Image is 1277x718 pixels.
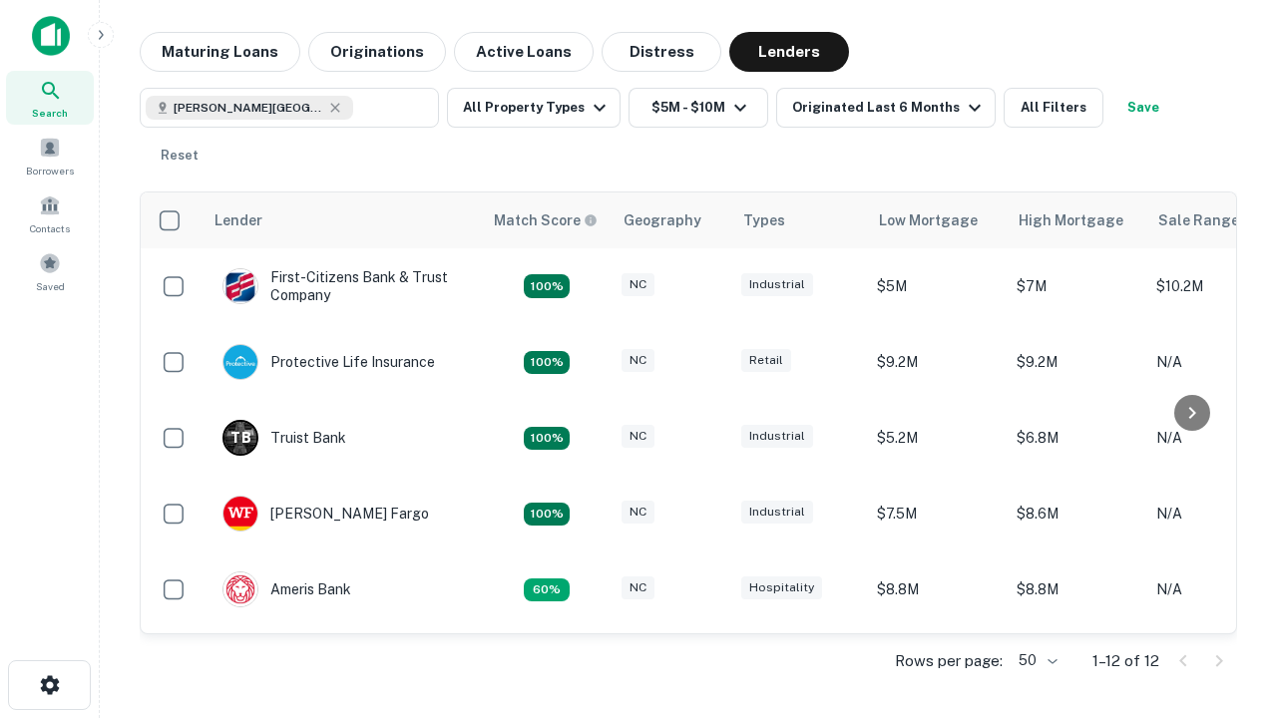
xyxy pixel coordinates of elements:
div: Industrial [741,425,813,448]
img: capitalize-icon.png [32,16,70,56]
div: Sale Range [1158,208,1239,232]
button: All Filters [1004,88,1103,128]
div: High Mortgage [1019,208,1123,232]
div: Matching Properties: 2, hasApolloMatch: undefined [524,503,570,527]
th: Geography [612,192,731,248]
p: T B [230,428,250,449]
div: Lender [214,208,262,232]
button: Distress [602,32,721,72]
div: NC [622,576,654,599]
h6: Match Score [494,209,594,231]
td: $7M [1007,248,1146,324]
div: Originated Last 6 Months [792,96,987,120]
div: Capitalize uses an advanced AI algorithm to match your search with the best lender. The match sco... [494,209,598,231]
button: $5M - $10M [629,88,768,128]
td: $9.2M [867,324,1007,400]
a: Saved [6,244,94,298]
div: Low Mortgage [879,208,978,232]
div: NC [622,501,654,524]
img: picture [223,269,257,303]
td: $7.5M [867,476,1007,551]
div: Hospitality [741,576,822,599]
button: Maturing Loans [140,32,300,72]
td: $9.2M [1007,324,1146,400]
td: $6.8M [1007,400,1146,476]
th: Types [731,192,867,248]
button: All Property Types [447,88,621,128]
td: $8.8M [867,551,1007,627]
td: $8.8M [1007,551,1146,627]
div: Geography [624,208,701,232]
div: 50 [1011,646,1061,675]
div: NC [622,425,654,448]
button: Originated Last 6 Months [776,88,996,128]
button: Save your search to get updates of matches that match your search criteria. [1111,88,1175,128]
button: Originations [308,32,446,72]
td: $5M [867,248,1007,324]
div: Industrial [741,501,813,524]
div: Types [743,208,785,232]
img: picture [223,572,257,606]
th: Low Mortgage [867,192,1007,248]
div: NC [622,349,654,372]
th: Capitalize uses an advanced AI algorithm to match your search with the best lender. The match sco... [482,192,612,248]
div: NC [622,273,654,296]
div: Truist Bank [222,420,346,456]
p: Rows per page: [895,649,1003,673]
button: Reset [148,136,212,176]
td: $5.2M [867,400,1007,476]
div: Ameris Bank [222,571,351,607]
span: [PERSON_NAME][GEOGRAPHIC_DATA], [GEOGRAPHIC_DATA] [174,99,323,117]
div: Matching Properties: 2, hasApolloMatch: undefined [524,274,570,298]
a: Search [6,71,94,125]
th: High Mortgage [1007,192,1146,248]
span: Contacts [30,220,70,236]
span: Borrowers [26,163,74,179]
div: Matching Properties: 1, hasApolloMatch: undefined [524,578,570,602]
div: [PERSON_NAME] Fargo [222,496,429,532]
img: picture [223,497,257,531]
div: Matching Properties: 2, hasApolloMatch: undefined [524,351,570,375]
div: Industrial [741,273,813,296]
iframe: Chat Widget [1177,558,1277,654]
td: $9.2M [1007,627,1146,703]
td: $8.6M [1007,476,1146,551]
img: picture [223,345,257,379]
span: Saved [36,278,65,294]
a: Borrowers [6,129,94,182]
p: 1–12 of 12 [1092,649,1159,673]
td: $9.2M [867,627,1007,703]
div: Protective Life Insurance [222,344,435,380]
span: Search [32,105,68,121]
th: Lender [203,192,482,248]
button: Lenders [729,32,849,72]
button: Active Loans [454,32,594,72]
div: Matching Properties: 3, hasApolloMatch: undefined [524,427,570,451]
div: Retail [741,349,791,372]
a: Contacts [6,186,94,240]
div: First-citizens Bank & Trust Company [222,268,462,304]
